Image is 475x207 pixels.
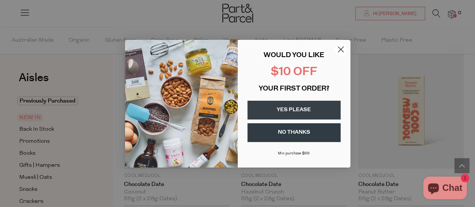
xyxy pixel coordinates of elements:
span: $10 OFF [271,66,317,78]
span: YOUR FIRST ORDER? [259,86,329,92]
inbox-online-store-chat: Shopify online store chat [421,177,469,201]
button: Close dialog [334,43,347,56]
img: 43fba0fb-7538-40bc-babb-ffb1a4d097bc.jpeg [125,40,238,168]
span: WOULD YOU LIKE [264,52,324,59]
button: NO THANKS [247,123,341,142]
span: Min purchase $99 [278,151,310,156]
button: YES PLEASE [247,101,341,119]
